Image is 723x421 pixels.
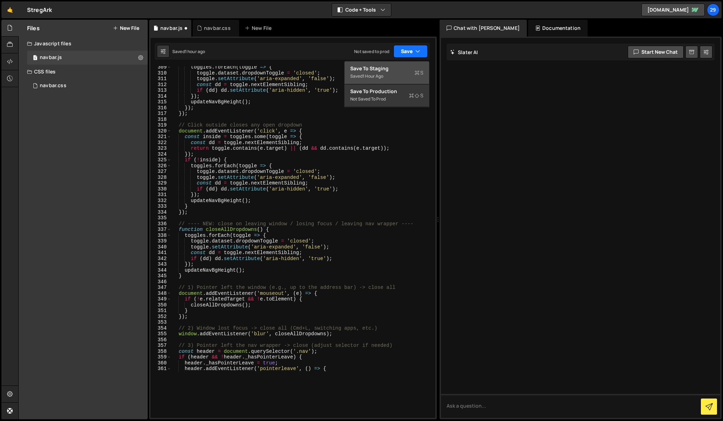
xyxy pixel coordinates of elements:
[350,65,423,72] div: Save to Staging
[151,134,171,140] div: 321
[151,215,171,221] div: 335
[394,45,428,58] button: Save
[151,319,171,325] div: 353
[151,279,171,285] div: 346
[27,79,148,93] div: 16690/45596.css
[151,314,171,320] div: 352
[27,6,52,14] div: StregArk
[19,65,148,79] div: CSS files
[151,296,171,302] div: 349
[151,198,171,204] div: 332
[19,37,148,51] div: Javascript files
[151,302,171,308] div: 350
[151,349,171,355] div: 358
[151,244,171,250] div: 340
[151,76,171,82] div: 311
[40,54,62,61] div: navbar.js
[204,25,231,32] div: navbar.css
[151,256,171,262] div: 342
[350,72,423,80] div: Saved
[151,117,171,123] div: 318
[172,48,205,54] div: Saved
[151,366,171,372] div: 361
[151,203,171,209] div: 333
[628,46,684,58] button: Start new chat
[350,88,423,95] div: Save to Production
[151,128,171,134] div: 320
[363,73,383,79] div: 1 hour ago
[151,99,171,105] div: 315
[151,354,171,360] div: 359
[528,20,588,37] div: Documentation
[151,163,171,169] div: 326
[345,61,429,84] button: Save to StagingS Saved1 hour ago
[151,175,171,181] div: 328
[151,233,171,239] div: 338
[151,180,171,186] div: 329
[40,83,66,89] div: navbar.css
[409,92,423,99] span: S
[151,93,171,99] div: 314
[151,285,171,291] div: 347
[151,291,171,297] div: 348
[151,186,171,192] div: 330
[151,267,171,273] div: 344
[332,4,391,16] button: Code + Tools
[1,1,19,18] a: 🤙
[27,24,40,32] h2: Files
[345,84,429,107] button: Save to ProductionS Not saved to prod
[151,88,171,93] div: 313
[151,360,171,366] div: 360
[151,227,171,233] div: 337
[151,250,171,256] div: 341
[415,69,423,76] span: S
[151,337,171,343] div: 356
[151,273,171,279] div: 345
[641,4,705,16] a: [DOMAIN_NAME]
[245,25,274,32] div: New File
[440,20,527,37] div: Chat with [PERSON_NAME]
[151,261,171,267] div: 343
[113,25,139,31] button: New File
[151,82,171,88] div: 312
[27,51,148,65] div: 16690/45597.js
[151,70,171,76] div: 310
[151,151,171,157] div: 324
[151,238,171,244] div: 339
[450,49,478,56] h2: Slater AI
[151,325,171,331] div: 354
[151,157,171,163] div: 325
[151,192,171,198] div: 331
[160,25,183,32] div: navbar.js
[151,372,171,378] div: 362
[151,169,171,175] div: 327
[151,105,171,111] div: 316
[151,111,171,117] div: 317
[33,56,37,61] span: 1
[151,122,171,128] div: 319
[151,145,171,151] div: 323
[151,64,171,70] div: 309
[151,140,171,146] div: 322
[185,48,205,54] div: 1 hour ago
[151,308,171,314] div: 351
[707,4,719,16] a: 29
[151,209,171,215] div: 334
[354,48,389,54] div: Not saved to prod
[151,221,171,227] div: 336
[350,95,423,103] div: Not saved to prod
[151,343,171,349] div: 357
[151,331,171,337] div: 355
